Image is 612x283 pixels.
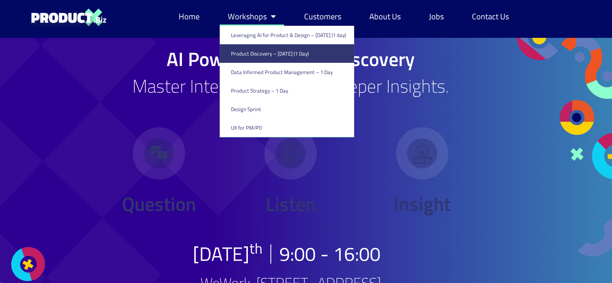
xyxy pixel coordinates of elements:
sup: th [249,237,262,259]
ul: Workshops [220,26,354,137]
span: Question [122,189,196,219]
nav: Menu [171,7,517,26]
a: Home [171,7,208,26]
h2: 9:00 - 16:00 [279,244,381,264]
span: Listen [266,189,316,219]
a: Contact Us [464,7,517,26]
a: Leveraging AI for Product & Design – [DATE] (1 day) [220,26,354,44]
a: Customers [296,7,349,26]
p: [DATE] [193,244,262,264]
a: Jobs [421,7,452,26]
span: Insight [394,189,451,219]
a: Workshops [220,7,284,26]
h2: Master Interviewing, Gain Deeper Insights. [104,77,478,95]
a: About Us [361,7,409,26]
h1: AI Powered Product Discovery [104,50,478,69]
